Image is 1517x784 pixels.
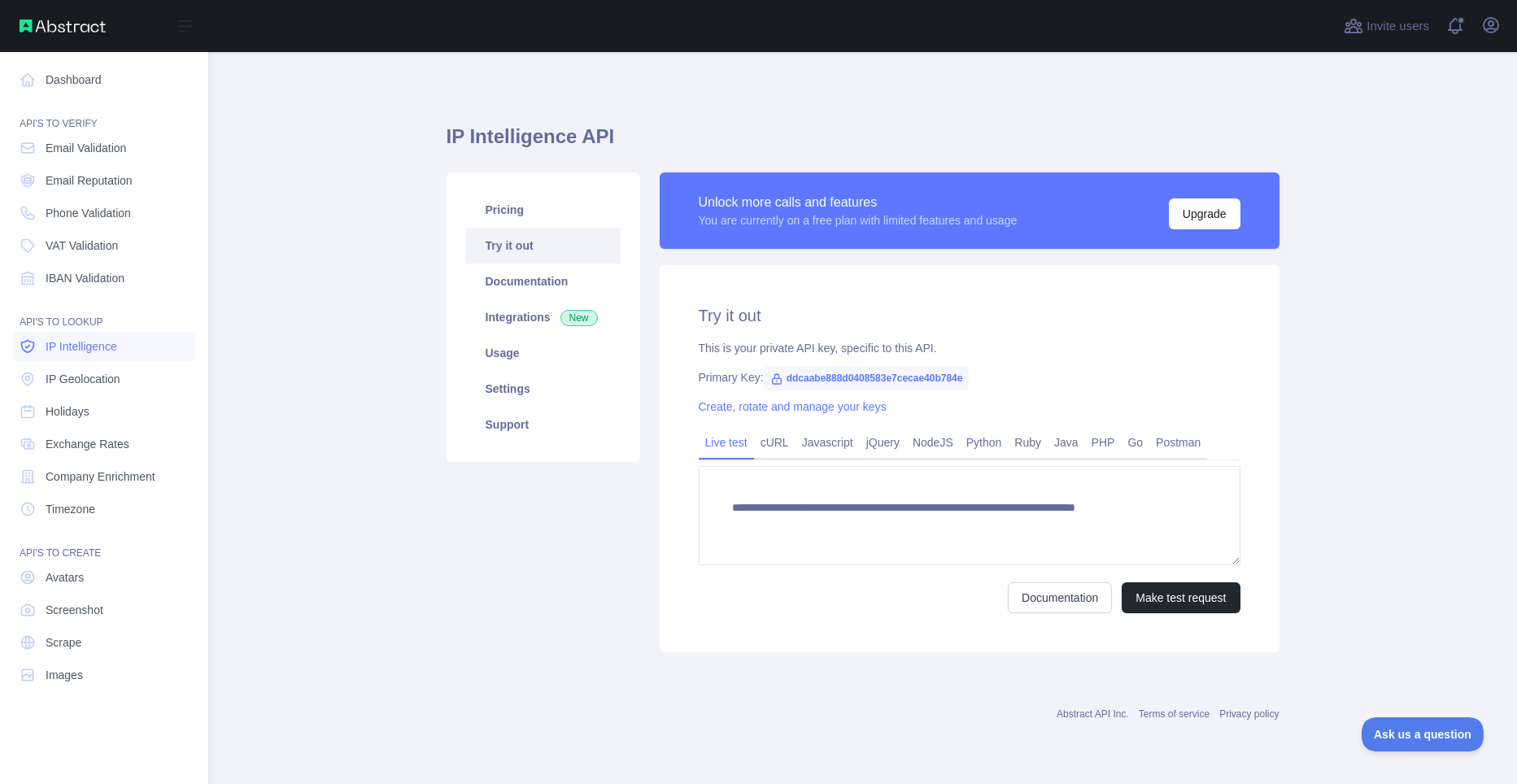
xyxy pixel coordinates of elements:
[13,133,195,163] a: Email Validation
[466,192,621,228] a: Pricing
[13,332,195,361] a: IP Intelligence
[1008,429,1048,455] a: Ruby
[46,634,81,651] span: Scrape
[13,397,195,426] a: Holidays
[447,124,1279,163] h1: IP Intelligence API
[1085,429,1122,455] a: PHP
[13,198,195,228] a: Phone Validation
[46,468,155,485] span: Company Enrichment
[46,140,126,156] span: Email Validation
[699,429,754,455] a: Live test
[906,429,960,455] a: NodeJS
[764,366,970,390] span: ddcaabe888d0408583e7cecae40b784e
[466,335,621,371] a: Usage
[699,340,1240,356] div: This is your private API key, specific to this API.
[13,166,195,195] a: Email Reputation
[466,371,621,407] a: Settings
[699,400,887,413] a: Create, rotate and manage your keys
[13,462,195,491] a: Company Enrichment
[13,231,195,260] a: VAT Validation
[13,364,195,394] a: IP Geolocation
[13,595,195,625] a: Screenshot
[1122,582,1240,613] button: Make test request
[754,429,796,455] a: cURL
[13,563,195,592] a: Avatars
[560,310,598,326] span: New
[13,527,195,560] div: API'S TO CREATE
[46,667,83,683] span: Images
[46,501,95,517] span: Timezone
[1121,429,1149,455] a: Go
[796,429,860,455] a: Javascript
[13,65,195,94] a: Dashboard
[46,436,129,452] span: Exchange Rates
[13,264,195,293] a: IBAN Validation
[1219,708,1279,720] a: Privacy policy
[13,494,195,524] a: Timezone
[1139,708,1210,720] a: Terms of service
[466,407,621,442] a: Support
[1340,13,1432,39] button: Invite users
[46,338,117,355] span: IP Intelligence
[1169,198,1240,229] button: Upgrade
[46,371,120,387] span: IP Geolocation
[46,205,131,221] span: Phone Validation
[699,193,1018,212] div: Unlock more calls and features
[960,429,1009,455] a: Python
[699,304,1240,327] h2: Try it out
[860,429,906,455] a: jQuery
[46,569,84,586] span: Avatars
[1367,17,1429,36] span: Invite users
[699,369,1240,385] div: Primary Key:
[699,212,1018,229] div: You are currently on a free plan with limited features and usage
[20,20,106,33] img: Abstract API
[1057,708,1129,720] a: Abstract API Inc.
[13,98,195,130] div: API'S TO VERIFY
[46,602,103,618] span: Screenshot
[1149,429,1207,455] a: Postman
[13,429,195,459] a: Exchange Rates
[1048,429,1085,455] a: Java
[46,403,89,420] span: Holidays
[466,264,621,299] a: Documentation
[1008,582,1112,613] a: Documentation
[13,660,195,690] a: Images
[466,228,621,264] a: Try it out
[1362,717,1484,751] iframe: Toggle Customer Support
[46,270,124,286] span: IBAN Validation
[466,299,621,335] a: Integrations New
[13,628,195,657] a: Scrape
[13,296,195,329] div: API'S TO LOOKUP
[46,237,118,254] span: VAT Validation
[46,172,133,189] span: Email Reputation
